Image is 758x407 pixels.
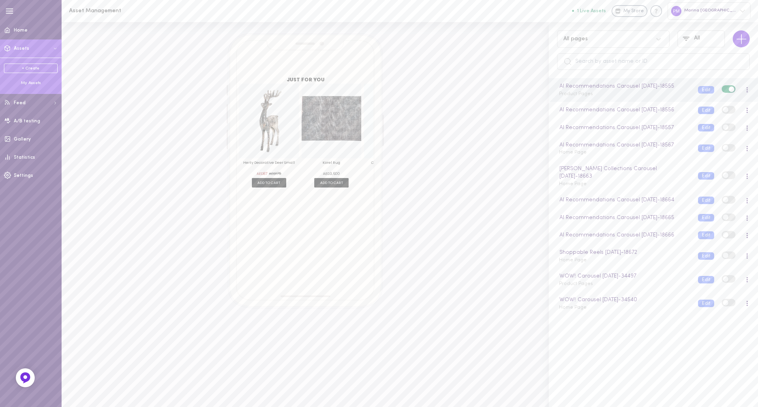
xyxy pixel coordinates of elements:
div: AI Recommendations Carousel [DATE] - 18567 [558,141,690,150]
div: Shoppable Reels [DATE] - 18672 [558,248,690,257]
span: Home [14,28,28,33]
div: My Assets [4,80,58,86]
div: WOW! Carousel [DATE] - 34540 [558,296,690,304]
div: AI Recommendations Carousel [DATE] - 18666 [558,231,690,240]
span: Home Page [559,258,587,263]
span: ADD TO CART [314,178,349,188]
span: AED [323,171,330,176]
span: Settings [14,173,33,178]
div: AI Recommendations Carousel [DATE] - 18557 [558,124,690,132]
span: My Store [623,8,644,15]
button: Edit [698,86,714,94]
button: Edit [698,107,714,114]
span: 175 [276,171,281,176]
span: Product Pages [559,281,593,286]
button: Edit [698,300,714,307]
div: All pages [563,36,588,42]
div: WOW! Carousel [DATE] - 34497 [558,272,690,281]
span: AED [257,171,263,176]
h1: Asset Management [69,8,199,14]
button: Edit [698,144,714,152]
span: Gallery [14,137,31,142]
span: Home Page [559,150,587,155]
div: Knowledge center [650,5,662,17]
span: ADD TO CART [251,178,286,188]
button: Edit [698,172,714,180]
div: Marina [GEOGRAPHIC_DATA] [668,2,750,19]
span: Statistics [14,155,35,160]
div: AI Recommendations Carousel [DATE] - 18665 [558,214,690,222]
div: [PERSON_NAME] Collections Carousel [DATE] - 18663 [558,165,690,181]
span: 87 [263,171,267,176]
button: All [677,30,725,47]
a: My Store [612,5,647,17]
span: 3,600 [330,171,340,176]
span: Product Pages [559,92,593,96]
button: 1 Live Assets [572,8,606,13]
span: AED [269,171,276,176]
div: ADD TO CART [364,84,424,190]
button: Edit [698,197,714,204]
h3: Herty Decorative Deer Small [241,161,296,169]
div: AI Recommendations Carousel [DATE] - 18555 [558,82,690,91]
a: 1 Live Assets [572,8,612,14]
span: Feed [14,101,26,105]
span: A/B testing [14,119,40,124]
input: Search by asset name or ID [557,53,750,70]
button: Edit [698,124,714,131]
div: ADD TO CART [301,84,361,190]
h3: Centauri Jewel Gold Ball Ornament (Small) [366,161,421,169]
button: Edit [698,276,714,283]
h3: Korel Rug [304,161,359,169]
span: Home Page [559,305,587,310]
button: Edit [698,231,714,239]
a: + Create [4,64,58,73]
div: AI Recommendations Carousel [DATE] - 18664 [558,196,690,204]
img: Feedback Button [19,372,31,384]
h2: JUST FOR YOU [247,77,364,83]
div: ADD TO CART [239,84,298,190]
div: AI Recommendations Carousel [DATE] - 18556 [558,106,690,114]
span: Home Page [559,182,587,186]
button: Edit [698,214,714,221]
span: Assets [14,46,29,51]
button: Edit [698,252,714,260]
